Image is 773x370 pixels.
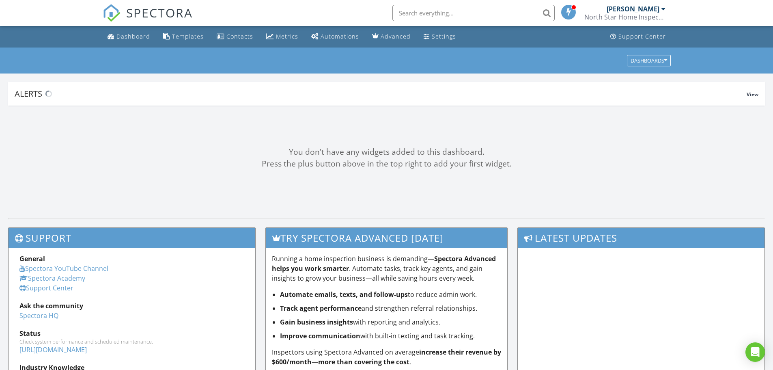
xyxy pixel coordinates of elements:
[272,254,502,283] p: Running a home inspection business is demanding— . Automate tasks, track key agents, and gain ins...
[747,91,758,98] span: View
[103,4,121,22] img: The Best Home Inspection Software - Spectora
[160,29,207,44] a: Templates
[263,29,301,44] a: Metrics
[584,13,665,21] div: North Star Home Inspection
[280,290,502,299] li: to reduce admin work.
[607,5,659,13] div: [PERSON_NAME]
[226,32,253,40] div: Contacts
[19,311,58,320] a: Spectora HQ
[19,338,244,345] div: Check system performance and scheduled maintenance.
[627,55,671,66] button: Dashboards
[272,348,501,366] strong: increase their revenue by $600/month—more than covering the cost
[280,304,362,313] strong: Track agent performance
[392,5,555,21] input: Search everything...
[280,331,502,341] li: with built-in texting and task tracking.
[19,283,73,292] a: Support Center
[19,274,85,283] a: Spectora Academy
[381,32,411,40] div: Advanced
[745,342,765,362] div: Open Intercom Messenger
[420,29,459,44] a: Settings
[276,32,298,40] div: Metrics
[8,158,765,170] div: Press the plus button above in the top right to add your first widget.
[116,32,150,40] div: Dashboard
[104,29,153,44] a: Dashboard
[432,32,456,40] div: Settings
[172,32,204,40] div: Templates
[266,228,508,248] h3: Try spectora advanced [DATE]
[272,347,502,367] p: Inspectors using Spectora Advanced on average .
[272,254,496,273] strong: Spectora Advanced helps you work smarter
[19,264,108,273] a: Spectora YouTube Channel
[19,329,244,338] div: Status
[8,146,765,158] div: You don't have any widgets added to this dashboard.
[607,29,669,44] a: Support Center
[631,58,667,63] div: Dashboards
[19,301,244,311] div: Ask the community
[280,331,360,340] strong: Improve communication
[308,29,362,44] a: Automations (Basic)
[280,290,408,299] strong: Automate emails, texts, and follow-ups
[9,228,255,248] h3: Support
[518,228,764,248] h3: Latest Updates
[321,32,359,40] div: Automations
[213,29,256,44] a: Contacts
[618,32,666,40] div: Support Center
[280,318,353,327] strong: Gain business insights
[280,317,502,327] li: with reporting and analytics.
[19,254,45,263] strong: General
[15,88,747,99] div: Alerts
[369,29,414,44] a: Advanced
[103,11,193,28] a: SPECTORA
[126,4,193,21] span: SPECTORA
[280,303,502,313] li: and strengthen referral relationships.
[19,345,87,354] a: [URL][DOMAIN_NAME]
